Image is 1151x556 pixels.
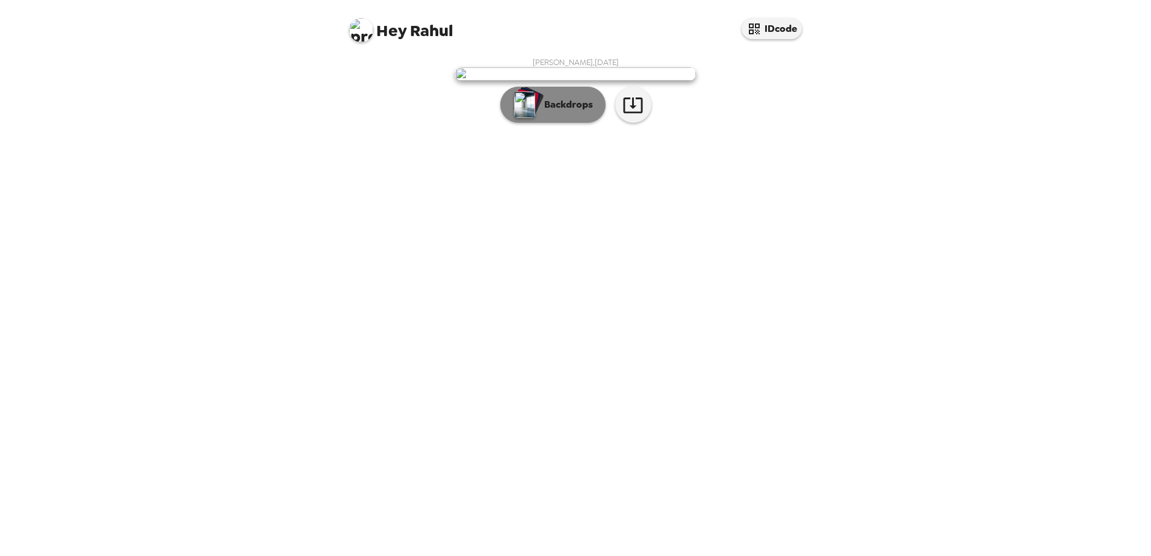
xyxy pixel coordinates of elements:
span: Rahul [349,12,453,39]
img: profile pic [349,18,373,42]
button: IDcode [742,18,802,39]
span: [PERSON_NAME] , [DATE] [533,57,619,67]
span: Hey [376,20,406,42]
p: Backdrops [538,97,593,112]
button: Backdrops [500,87,606,123]
img: user [455,67,696,81]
